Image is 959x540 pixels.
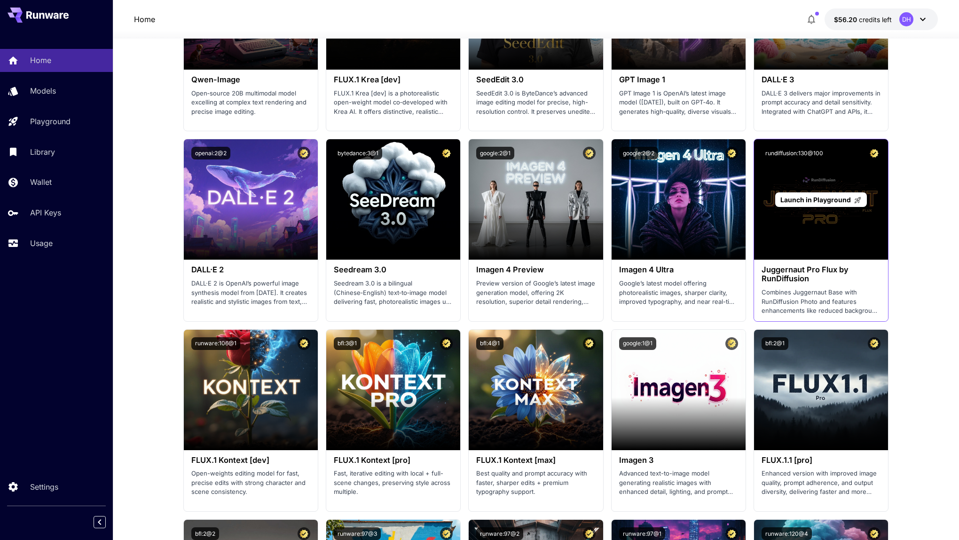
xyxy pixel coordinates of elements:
[326,139,460,260] img: alt
[191,456,310,465] h3: FLUX.1 Kontext [dev]
[476,337,503,350] button: bfl:4@1
[619,75,738,84] h3: GPT Image 1
[440,337,453,350] button: Certified Model – Vetted for best performance and includes a commercial license.
[583,527,596,540] button: Certified Model – Vetted for best performance and includes a commercial license.
[334,527,381,540] button: runware:97@3
[469,139,603,260] img: alt
[619,337,656,350] button: google:1@1
[476,265,595,274] h3: Imagen 4 Preview
[762,337,788,350] button: bfl:2@1
[440,147,453,159] button: Certified Model – Vetted for best performance and includes a commercial license.
[469,330,603,450] img: alt
[899,12,913,26] div: DH
[191,147,230,159] button: openai:2@2
[30,116,71,127] p: Playground
[30,176,52,188] p: Wallet
[762,89,880,117] p: DALL·E 3 delivers major improvements in prompt accuracy and detail sensitivity. Integrated with C...
[298,337,310,350] button: Certified Model – Vetted for best performance and includes a commercial license.
[725,147,738,159] button: Certified Model – Vetted for best performance and includes a commercial license.
[440,527,453,540] button: Certified Model – Vetted for best performance and includes a commercial license.
[583,147,596,159] button: Certified Model – Vetted for best performance and includes a commercial license.
[334,89,453,117] p: FLUX.1 Krea [dev] is a photorealistic open-weight model co‑developed with Krea AI. It offers dist...
[101,514,113,531] div: Collapse sidebar
[30,55,51,66] p: Home
[191,89,310,117] p: Open‑source 20B multimodal model excelling at complex text rendering and precise image editing.
[612,330,746,450] img: alt
[619,147,658,159] button: google:2@2
[184,139,318,260] img: alt
[762,147,827,159] button: rundiffusion:130@100
[134,14,155,25] a: Home
[780,196,851,204] span: Launch in Playground
[191,75,310,84] h3: Qwen-Image
[30,238,53,249] p: Usage
[476,75,595,84] h3: SeedEdit 3.0
[762,75,880,84] h3: DALL·E 3
[725,337,738,350] button: Certified Model – Vetted for best performance and includes a commercial license.
[868,527,880,540] button: Certified Model – Vetted for best performance and includes a commercial license.
[859,16,892,24] span: credits left
[476,527,523,540] button: runware:97@2
[30,85,56,96] p: Models
[619,279,738,307] p: Google’s latest model offering photorealistic images, sharper clarity, improved typography, and n...
[191,265,310,274] h3: DALL·E 2
[191,337,240,350] button: runware:106@1
[583,337,596,350] button: Certified Model – Vetted for best performance and includes a commercial license.
[191,469,310,497] p: Open-weights editing model for fast, precise edits with strong character and scene consistency.
[619,89,738,117] p: GPT Image 1 is OpenAI’s latest image model ([DATE]), built on GPT‑4o. It generates high‑quality, ...
[868,147,880,159] button: Certified Model – Vetted for best performance and includes a commercial license.
[619,456,738,465] h3: Imagen 3
[825,8,938,30] button: $56.19912DH
[476,147,514,159] button: google:2@1
[184,330,318,450] img: alt
[476,89,595,117] p: SeedEdit 3.0 is ByteDance’s advanced image editing model for precise, high-resolution control. It...
[476,469,595,497] p: Best quality and prompt accuracy with faster, sharper edits + premium typography support.
[334,456,453,465] h3: FLUX.1 Kontext [pro]
[334,337,361,350] button: bfl:3@1
[619,527,665,540] button: runware:97@1
[334,147,382,159] button: bytedance:3@1
[754,330,888,450] img: alt
[334,469,453,497] p: Fast, iterative editing with local + full-scene changes, preserving style across multiple.
[298,527,310,540] button: Certified Model – Vetted for best performance and includes a commercial license.
[298,147,310,159] button: Certified Model – Vetted for best performance and includes a commercial license.
[762,265,880,283] h3: Juggernaut Pro Flux by RunDiffusion
[30,146,55,158] p: Library
[476,456,595,465] h3: FLUX.1 Kontext [max]
[326,330,460,450] img: alt
[334,279,453,307] p: Seedream 3.0 is a bilingual (Chinese‑English) text‑to‑image model delivering fast, photorealistic...
[334,265,453,274] h3: Seedream 3.0
[612,139,746,260] img: alt
[476,279,595,307] p: Preview version of Google’s latest image generation model, offering 2K resolution, superior detai...
[30,481,58,492] p: Settings
[725,527,738,540] button: Certified Model – Vetted for best performance and includes a commercial license.
[834,16,859,24] span: $56.20
[134,14,155,25] nav: breadcrumb
[334,75,453,84] h3: FLUX.1 Krea [dev]
[762,469,880,497] p: Enhanced version with improved image quality, prompt adherence, and output diversity, delivering ...
[619,265,738,274] h3: Imagen 4 Ultra
[762,288,880,316] p: Combines Juggernaut Base with RunDiffusion Photo and features enhancements like reduced backgroun...
[775,192,867,207] a: Launch in Playground
[834,15,892,24] div: $56.19912
[191,527,219,540] button: bfl:2@2
[762,527,812,540] button: runware:120@4
[94,516,106,528] button: Collapse sidebar
[619,469,738,497] p: Advanced text-to-image model generating realistic images with enhanced detail, lighting, and prom...
[30,207,61,218] p: API Keys
[191,279,310,307] p: DALL·E 2 is OpenAI’s powerful image synthesis model from [DATE]. It creates realistic and stylist...
[868,337,880,350] button: Certified Model – Vetted for best performance and includes a commercial license.
[762,456,880,465] h3: FLUX.1.1 [pro]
